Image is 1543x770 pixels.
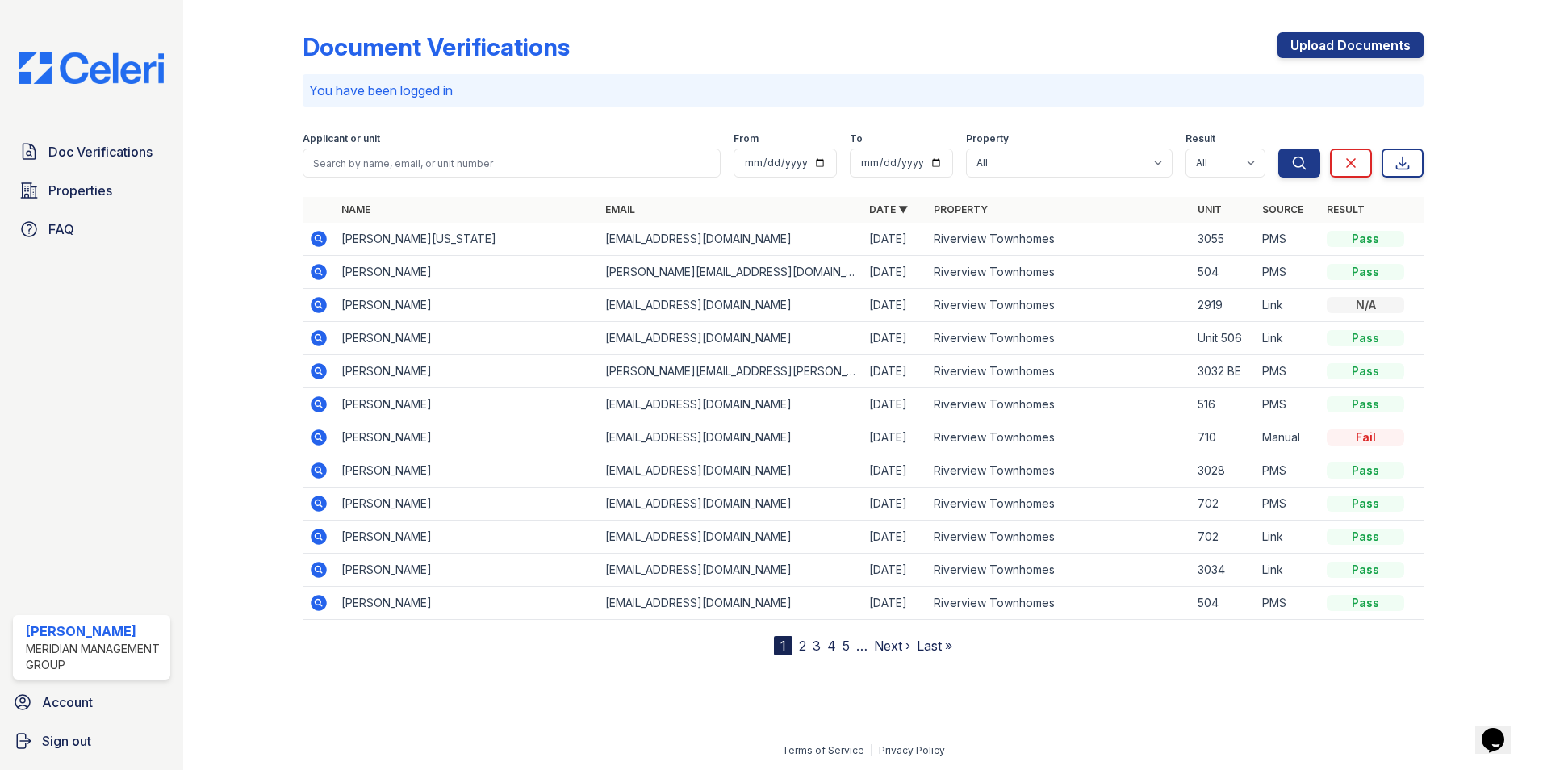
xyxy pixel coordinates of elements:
[1327,330,1404,346] div: Pass
[863,521,927,554] td: [DATE]
[303,32,570,61] div: Document Verifications
[335,355,599,388] td: [PERSON_NAME]
[6,52,177,84] img: CE_Logo_Blue-a8612792a0a2168367f1c8372b55b34899dd931a85d93a1a3d3e32e68fde9ad4.png
[1256,488,1320,521] td: PMS
[1327,396,1404,412] div: Pass
[1327,462,1404,479] div: Pass
[927,454,1191,488] td: Riverview Townhomes
[6,725,177,757] a: Sign out
[927,223,1191,256] td: Riverview Townhomes
[335,388,599,421] td: [PERSON_NAME]
[927,421,1191,454] td: Riverview Townhomes
[1256,554,1320,587] td: Link
[1327,297,1404,313] div: N/A
[48,142,153,161] span: Doc Verifications
[1327,363,1404,379] div: Pass
[813,638,821,654] a: 3
[1327,231,1404,247] div: Pass
[303,132,380,145] label: Applicant or unit
[335,488,599,521] td: [PERSON_NAME]
[1256,355,1320,388] td: PMS
[13,136,170,168] a: Doc Verifications
[874,638,910,654] a: Next ›
[863,488,927,521] td: [DATE]
[1191,256,1256,289] td: 504
[1277,32,1424,58] a: Upload Documents
[42,731,91,751] span: Sign out
[1191,421,1256,454] td: 710
[599,223,863,256] td: [EMAIL_ADDRESS][DOMAIN_NAME]
[48,181,112,200] span: Properties
[856,636,868,655] span: …
[1191,322,1256,355] td: Unit 506
[335,223,599,256] td: [PERSON_NAME][US_STATE]
[599,322,863,355] td: [EMAIL_ADDRESS][DOMAIN_NAME]
[927,587,1191,620] td: Riverview Townhomes
[782,744,864,756] a: Terms of Service
[869,203,908,216] a: Date ▼
[850,132,863,145] label: To
[927,256,1191,289] td: Riverview Townhomes
[734,132,759,145] label: From
[605,203,635,216] a: Email
[1191,388,1256,421] td: 516
[1191,454,1256,488] td: 3028
[1191,554,1256,587] td: 3034
[927,488,1191,521] td: Riverview Townhomes
[303,149,721,178] input: Search by name, email, or unit number
[863,421,927,454] td: [DATE]
[863,554,927,587] td: [DATE]
[341,203,370,216] a: Name
[863,256,927,289] td: [DATE]
[843,638,850,654] a: 5
[927,554,1191,587] td: Riverview Townhomes
[863,322,927,355] td: [DATE]
[599,521,863,554] td: [EMAIL_ADDRESS][DOMAIN_NAME]
[1191,223,1256,256] td: 3055
[599,454,863,488] td: [EMAIL_ADDRESS][DOMAIN_NAME]
[1262,203,1303,216] a: Source
[1327,264,1404,280] div: Pass
[309,81,1417,100] p: You have been logged in
[335,421,599,454] td: [PERSON_NAME]
[1256,521,1320,554] td: Link
[927,289,1191,322] td: Riverview Townhomes
[1256,587,1320,620] td: PMS
[48,220,74,239] span: FAQ
[1327,203,1365,216] a: Result
[863,454,927,488] td: [DATE]
[1256,322,1320,355] td: Link
[870,744,873,756] div: |
[863,587,927,620] td: [DATE]
[335,256,599,289] td: [PERSON_NAME]
[1256,289,1320,322] td: Link
[799,638,806,654] a: 2
[599,388,863,421] td: [EMAIL_ADDRESS][DOMAIN_NAME]
[42,693,93,712] span: Account
[599,421,863,454] td: [EMAIL_ADDRESS][DOMAIN_NAME]
[863,355,927,388] td: [DATE]
[1475,705,1527,754] iframe: chat widget
[599,289,863,322] td: [EMAIL_ADDRESS][DOMAIN_NAME]
[599,554,863,587] td: [EMAIL_ADDRESS][DOMAIN_NAME]
[1256,223,1320,256] td: PMS
[1198,203,1222,216] a: Unit
[599,488,863,521] td: [EMAIL_ADDRESS][DOMAIN_NAME]
[26,621,164,641] div: [PERSON_NAME]
[6,686,177,718] a: Account
[966,132,1009,145] label: Property
[599,355,863,388] td: [PERSON_NAME][EMAIL_ADDRESS][PERSON_NAME][DOMAIN_NAME]
[1327,562,1404,578] div: Pass
[927,322,1191,355] td: Riverview Townhomes
[1191,521,1256,554] td: 702
[26,641,164,673] div: Meridian Management Group
[863,223,927,256] td: [DATE]
[1191,289,1256,322] td: 2919
[13,174,170,207] a: Properties
[1327,595,1404,611] div: Pass
[599,256,863,289] td: [PERSON_NAME][EMAIL_ADDRESS][DOMAIN_NAME]
[1191,488,1256,521] td: 702
[335,554,599,587] td: [PERSON_NAME]
[335,454,599,488] td: [PERSON_NAME]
